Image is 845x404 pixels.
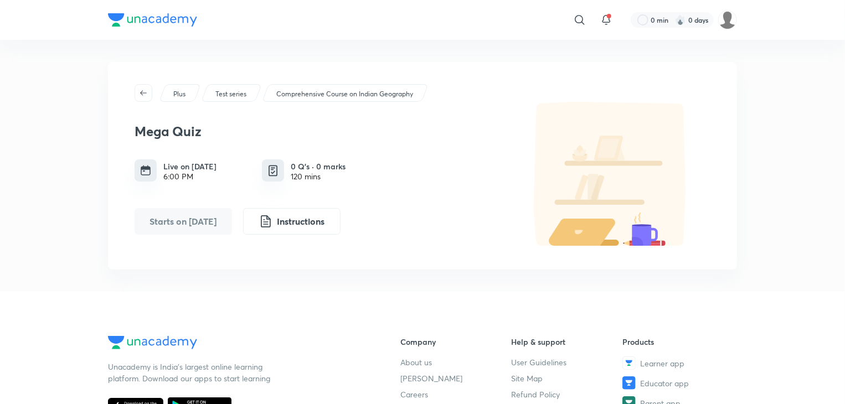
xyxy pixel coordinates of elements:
a: [PERSON_NAME] [400,372,512,384]
button: Instructions [243,208,341,235]
img: quiz info [266,164,280,178]
span: Learner app [640,358,684,369]
div: 6:00 PM [163,172,217,181]
img: Company Logo [108,336,197,349]
span: Educator app [640,377,689,389]
span: Careers [400,389,428,400]
a: Comprehensive Course on Indian Geography [275,89,415,99]
div: 120 mins [291,172,346,181]
p: Plus [173,89,186,99]
img: Educator app [622,376,636,390]
p: Comprehensive Course on Indian Geography [276,89,413,99]
p: Unacademy is India’s largest online learning platform. Download our apps to start learning [108,361,274,384]
h6: Company [400,336,512,348]
a: Test series [214,89,249,99]
a: Learner app [622,356,734,370]
img: instruction [259,215,272,228]
a: Careers [400,389,512,400]
img: SP [718,11,737,29]
img: Learner app [622,356,636,370]
img: Company Logo [108,13,197,27]
img: timing [140,165,151,176]
h6: Help & support [512,336,623,348]
a: About us [400,356,512,368]
h6: 0 Q’s · 0 marks [291,160,346,172]
a: Educator app [622,376,734,390]
a: Refund Policy [512,389,623,400]
h3: Mega Quiz [135,123,506,139]
h6: Live on [DATE] [163,160,217,172]
h6: Products [622,336,734,348]
a: Plus [172,89,188,99]
a: Company Logo [108,336,365,352]
a: User Guidelines [512,356,623,368]
img: default [511,102,710,246]
a: Site Map [512,372,623,384]
button: Starts on Sep 9 [135,208,232,235]
img: streak [675,14,686,25]
p: Test series [215,89,246,99]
